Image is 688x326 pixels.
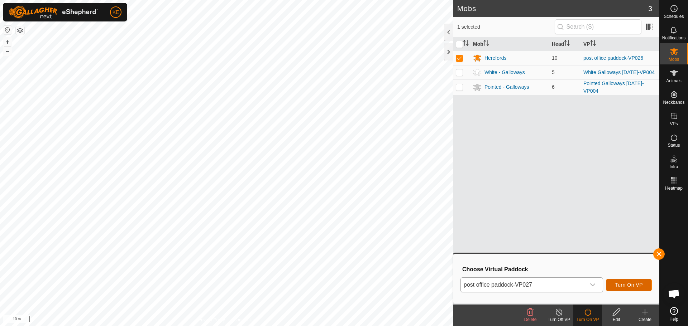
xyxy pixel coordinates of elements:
[3,47,12,55] button: –
[545,316,573,323] div: Turn Off VP
[9,6,98,19] img: Gallagher Logo
[457,23,555,31] span: 1 selected
[16,26,24,35] button: Map Layers
[669,317,678,321] span: Help
[234,317,255,323] a: Contact Us
[484,69,525,76] div: White - Galloways
[470,37,549,51] th: Mob
[583,55,643,61] a: post office paddock-VP026
[461,278,586,292] span: post office paddock-VP027
[198,317,225,323] a: Privacy Policy
[590,41,596,47] p-sorticon: Activate to sort
[670,122,678,126] span: VPs
[463,41,469,47] p-sorticon: Activate to sort
[552,55,558,61] span: 10
[573,316,602,323] div: Turn On VP
[606,279,652,291] button: Turn On VP
[669,57,679,62] span: Mobs
[583,81,644,94] a: Pointed Galloways [DATE]-VP004
[664,14,684,19] span: Schedules
[552,84,555,90] span: 6
[549,37,580,51] th: Head
[484,54,506,62] div: Herefords
[648,3,652,14] span: 3
[3,38,12,46] button: +
[669,165,678,169] span: Infra
[631,316,659,323] div: Create
[580,37,659,51] th: VP
[662,36,685,40] span: Notifications
[583,69,655,75] a: White Galloways [DATE]-VP004
[663,283,685,305] div: Open chat
[3,26,12,34] button: Reset Map
[586,278,600,292] div: dropdown trigger
[552,69,555,75] span: 5
[462,266,652,273] h3: Choose Virtual Paddock
[483,41,489,47] p-sorticon: Activate to sort
[665,186,683,190] span: Heatmap
[663,100,684,104] span: Neckbands
[564,41,570,47] p-sorticon: Activate to sort
[524,317,537,322] span: Delete
[457,4,648,13] h2: Mobs
[484,83,529,91] div: Pointed - Galloways
[615,282,643,288] span: Turn On VP
[666,79,682,83] span: Animals
[555,19,641,34] input: Search (S)
[668,143,680,147] span: Status
[113,9,119,16] span: KE
[602,316,631,323] div: Edit
[660,304,688,324] a: Help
